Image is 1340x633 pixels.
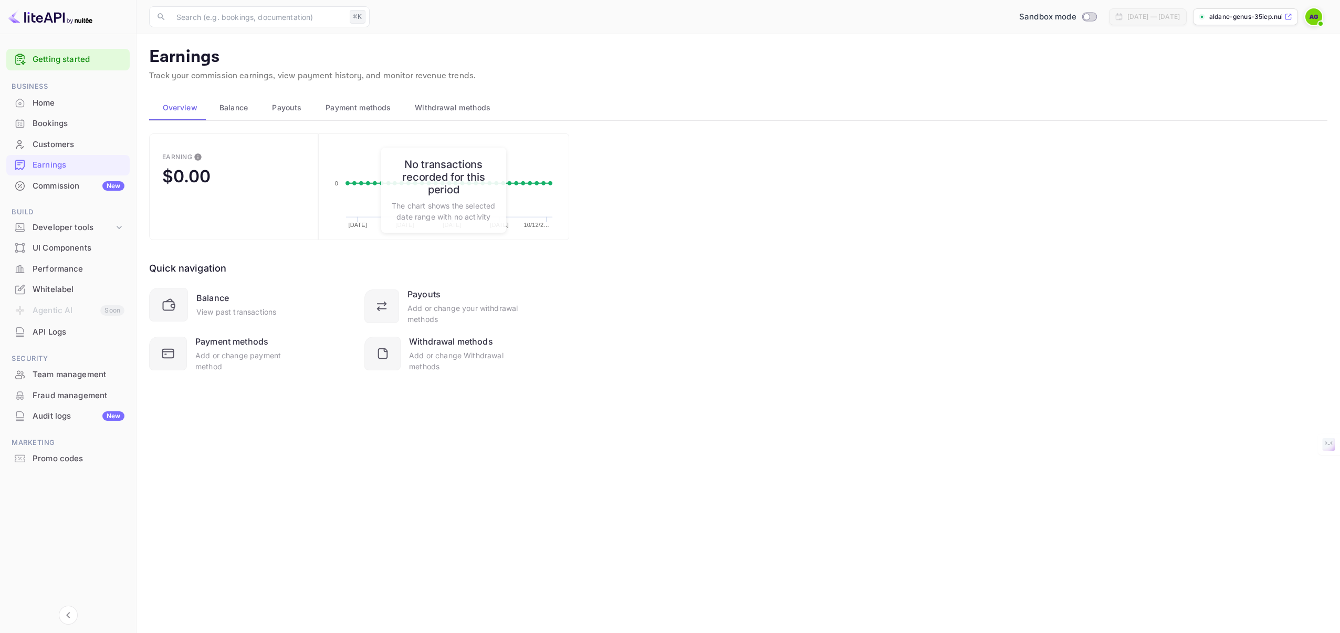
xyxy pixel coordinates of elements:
img: LiteAPI logo [8,8,92,25]
p: The chart shows the selected date range with no activity [392,200,496,222]
div: Fraud management [6,386,130,406]
button: Collapse navigation [59,606,78,625]
div: UI Components [6,238,130,258]
div: Bookings [6,113,130,134]
p: aldane-genus-35iep.nui... [1209,12,1282,22]
div: Home [33,97,124,109]
span: Sandbox mode [1019,11,1076,23]
div: Quick navigation [149,261,226,275]
div: Fraud management [33,390,124,402]
button: This is the amount of confirmed commission that will be paid to you on the next scheduled deposit [190,149,206,165]
div: Add or change Withdrawal methods [409,350,519,372]
span: Build [6,206,130,218]
a: API Logs [6,322,130,341]
div: CommissionNew [6,176,130,196]
a: Customers [6,134,130,154]
div: Whitelabel [33,284,124,296]
p: Earnings [149,47,1327,68]
div: API Logs [6,322,130,343]
div: Withdrawal methods [409,335,493,348]
div: Bookings [33,118,124,130]
div: UI Components [33,242,124,254]
div: Developer tools [6,219,130,237]
div: Customers [6,134,130,155]
text: [DATE] [490,222,508,228]
div: Team management [6,365,130,385]
a: CommissionNew [6,176,130,195]
a: Whitelabel [6,279,130,299]
a: Bookings [6,113,130,133]
div: Promo codes [6,449,130,469]
span: Security [6,353,130,365]
a: Performance [6,259,130,278]
a: Home [6,93,130,112]
div: Commission [33,180,124,192]
div: Add or change payment method [195,350,303,372]
div: Audit logs [33,410,124,422]
img: Aldane Genus [1305,8,1322,25]
div: Developer tools [33,222,114,234]
div: Team management [33,369,124,381]
div: API Logs [33,326,124,338]
button: EarningThis is the amount of confirmed commission that will be paid to you on the next scheduled ... [149,133,318,240]
input: Search (e.g. bookings, documentation) [170,6,346,27]
div: View past transactions [196,306,276,317]
a: Earnings [6,155,130,174]
a: Team management [6,365,130,384]
div: [DATE] — [DATE] [1127,12,1180,22]
div: New [102,181,124,191]
div: Audit logsNew [6,406,130,427]
div: Performance [33,263,124,275]
div: Home [6,93,130,113]
div: Earning [162,153,192,161]
div: Payouts [407,288,441,300]
div: Customers [33,139,124,151]
div: Getting started [6,49,130,70]
p: Track your commission earnings, view payment history, and monitor revenue trends. [149,70,1327,82]
a: Audit logsNew [6,406,130,426]
span: Balance [219,101,248,114]
div: Payment methods [195,335,268,348]
a: Getting started [33,54,124,66]
span: Business [6,81,130,92]
div: Add or change your withdrawal methods [407,303,519,325]
div: Performance [6,259,130,279]
span: Payment methods [326,101,391,114]
text: [DATE] [348,222,367,228]
div: Earnings [6,155,130,175]
div: Earnings [33,159,124,171]
a: UI Components [6,238,130,257]
div: $0.00 [162,166,211,186]
span: Marketing [6,437,130,449]
div: Promo codes [33,453,124,465]
div: Balance [196,292,229,304]
text: 10/12/2… [524,222,550,228]
text: 0 [334,180,338,186]
div: Switch to Production mode [1015,11,1101,23]
div: Whitelabel [6,279,130,300]
span: Withdrawal methods [415,101,490,114]
div: ⌘K [350,10,365,24]
a: Fraud management [6,386,130,405]
div: scrollable auto tabs example [149,95,1327,120]
div: New [102,411,124,421]
h6: No transactions recorded for this period [392,158,496,196]
a: Promo codes [6,449,130,468]
span: Overview [163,101,197,114]
span: Payouts [272,101,301,114]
